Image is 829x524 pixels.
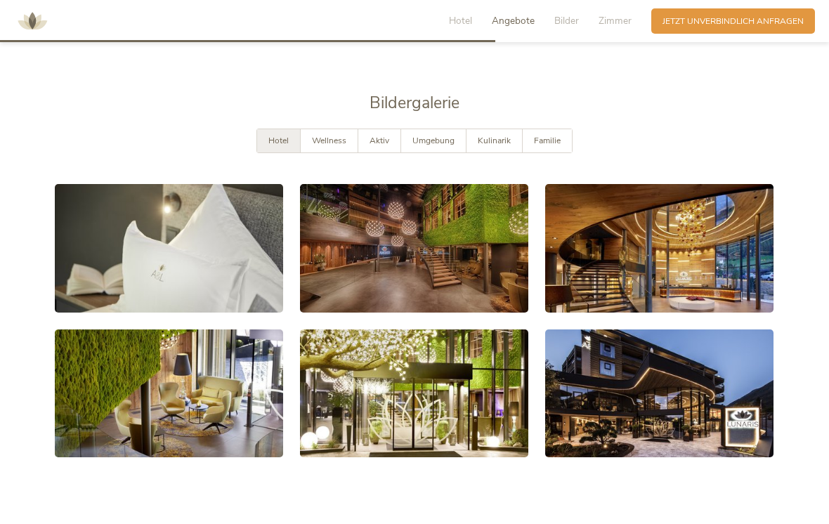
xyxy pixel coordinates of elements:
span: Zimmer [599,14,632,27]
span: Hotel [449,14,472,27]
span: Hotel [268,135,289,146]
span: Wellness [312,135,346,146]
span: Jetzt unverbindlich anfragen [662,15,804,27]
a: AMONTI & LUNARIS Wellnessresort [11,17,53,25]
span: Bilder [554,14,579,27]
span: Aktiv [370,135,389,146]
span: Kulinarik [478,135,511,146]
span: Familie [534,135,561,146]
span: Angebote [492,14,535,27]
span: Bildergalerie [370,92,459,114]
span: Umgebung [412,135,455,146]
